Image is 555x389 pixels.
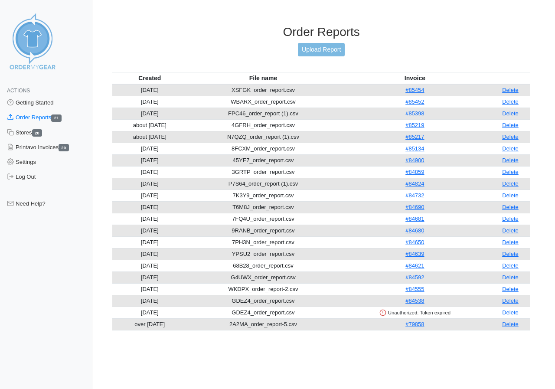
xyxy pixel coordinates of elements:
a: #84592 [405,274,424,281]
a: Upload Report [298,43,345,56]
a: Delete [502,204,519,210]
td: G4UWX_order_report.csv [187,271,340,283]
td: [DATE] [112,225,187,236]
td: [DATE] [112,307,187,318]
span: 21 [51,114,62,122]
div: Unauthorized: Token expired [341,309,489,317]
a: Delete [502,227,519,234]
a: Delete [502,309,519,316]
a: #84621 [405,262,424,269]
a: #84732 [405,192,424,199]
td: 7FQ4U_order_report.csv [187,213,340,225]
a: #79858 [405,321,424,327]
a: #84538 [405,297,424,304]
td: 7PH3N_order_report.csv [187,236,340,248]
td: 8FCXM_order_report.csv [187,143,340,154]
td: [DATE] [112,260,187,271]
a: #84824 [405,180,424,187]
a: #84555 [405,286,424,292]
a: #84650 [405,239,424,245]
a: #85217 [405,134,424,140]
td: [DATE] [112,201,187,213]
th: File name [187,72,340,84]
td: [DATE] [112,295,187,307]
td: about [DATE] [112,119,187,131]
a: Delete [502,169,519,175]
td: 4GFRH_order_report.csv [187,119,340,131]
td: GDEZ4_order_report.csv [187,307,340,318]
td: WBARX_order_report.csv [187,96,340,108]
a: #85134 [405,145,424,152]
span: Actions [7,88,30,94]
a: Delete [502,286,519,292]
td: [DATE] [112,213,187,225]
a: Delete [502,157,519,163]
a: Delete [502,216,519,222]
td: 45YE7_order_report.csv [187,154,340,166]
a: Delete [502,321,519,327]
td: [DATE] [112,190,187,201]
a: #85454 [405,87,424,93]
td: FPC46_order_report (1).csv [187,108,340,119]
a: Delete [502,297,519,304]
td: [DATE] [112,154,187,166]
a: #85452 [405,98,424,105]
a: #84900 [405,157,424,163]
td: 7K3Y9_order_report.csv [187,190,340,201]
a: Delete [502,274,519,281]
td: YPSU2_order_report.csv [187,248,340,260]
a: Delete [502,192,519,199]
a: Delete [502,251,519,257]
td: N7QZQ_order_report (1).csv [187,131,340,143]
a: Delete [502,87,519,93]
a: #85219 [405,122,424,128]
a: #84681 [405,216,424,222]
span: 20 [32,129,42,137]
span: 20 [59,144,69,151]
td: about [DATE] [112,131,187,143]
td: [DATE] [112,236,187,248]
td: P7S64_order_report (1).csv [187,178,340,190]
a: Delete [502,239,519,245]
a: #84859 [405,169,424,175]
th: Created [112,72,187,84]
td: [DATE] [112,283,187,295]
td: GDEZ4_order_report.csv [187,295,340,307]
td: [DATE] [112,96,187,108]
td: [DATE] [112,84,187,96]
td: XSFGK_order_report.csv [187,84,340,96]
a: Delete [502,180,519,187]
h3: Order Reports [112,25,530,39]
a: Delete [502,145,519,152]
td: over [DATE] [112,318,187,330]
td: 3GRTP_order_report.csv [187,166,340,178]
td: [DATE] [112,108,187,119]
td: [DATE] [112,271,187,283]
td: [DATE] [112,143,187,154]
a: #85398 [405,110,424,117]
a: #84690 [405,204,424,210]
a: #84639 [405,251,424,257]
td: WKDPX_order_report-2.csv [187,283,340,295]
a: Delete [502,134,519,140]
a: Delete [502,122,519,128]
td: 68B28_order_report.csv [187,260,340,271]
td: 9RANB_order_report.csv [187,225,340,236]
a: Delete [502,110,519,117]
th: Invoice [340,72,490,84]
td: T6M8J_order_report.csv [187,201,340,213]
td: [DATE] [112,248,187,260]
a: Delete [502,98,519,105]
td: [DATE] [112,178,187,190]
a: #84680 [405,227,424,234]
a: Delete [502,262,519,269]
td: 2A2MA_order_report-5.csv [187,318,340,330]
td: [DATE] [112,166,187,178]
